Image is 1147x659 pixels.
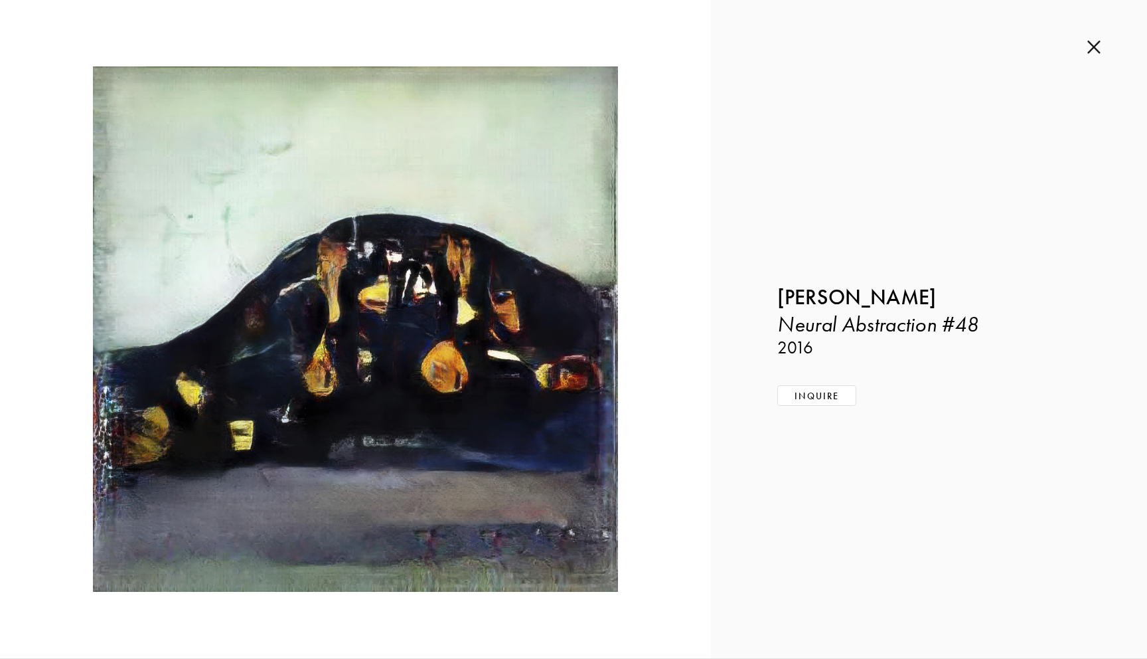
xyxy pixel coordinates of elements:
[777,284,936,310] b: [PERSON_NAME]
[777,385,856,406] button: Inquire
[1087,40,1101,54] img: cross.b43b024a.svg
[93,66,618,592] img: Artwork Image
[777,312,978,337] i: Neural Abstraction #48
[777,337,1081,359] h3: 2016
